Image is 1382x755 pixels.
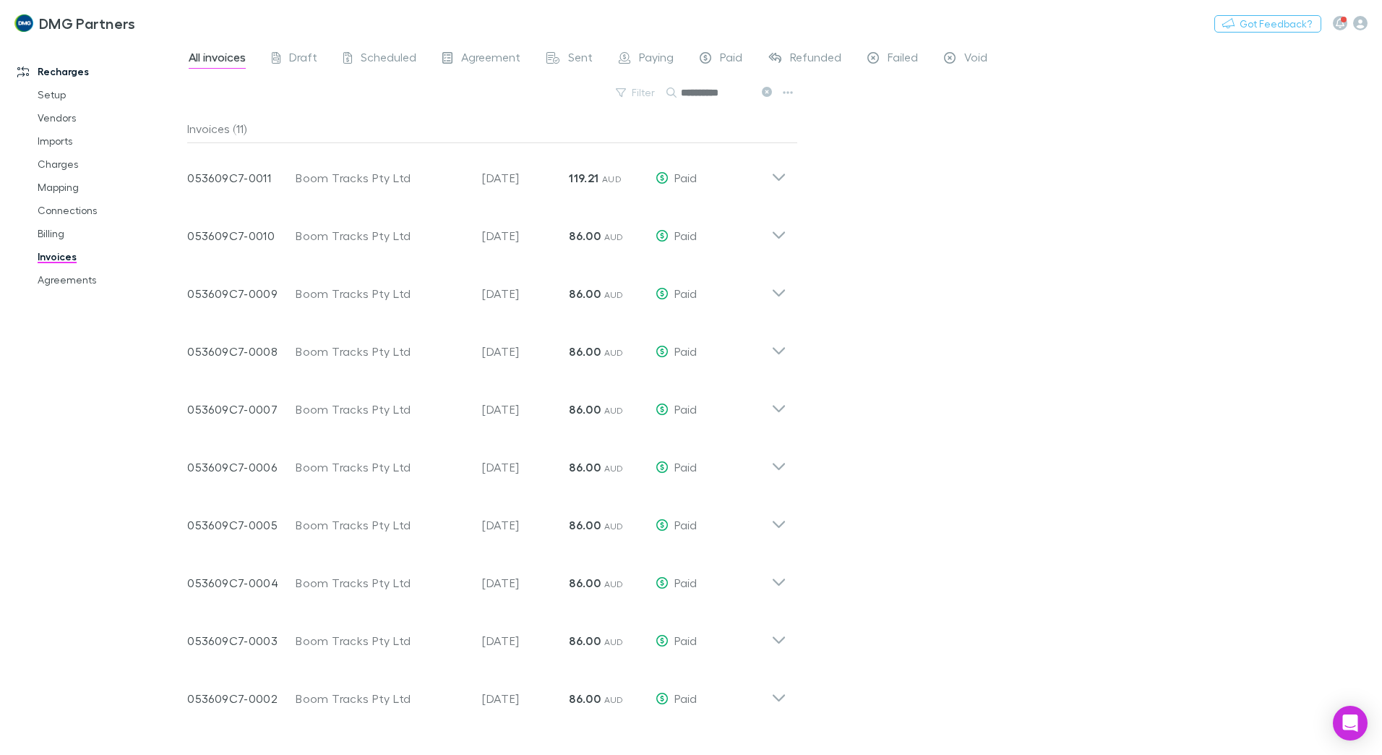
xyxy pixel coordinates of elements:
div: Boom Tracks Pty Ltd [296,285,468,302]
div: 053609C7-0005Boom Tracks Pty Ltd[DATE]86.00 AUDPaid [176,490,798,548]
a: Recharges [3,60,195,83]
img: DMG Partners's Logo [14,14,33,32]
div: 053609C7-0004Boom Tracks Pty Ltd[DATE]86.00 AUDPaid [176,548,798,606]
span: All invoices [189,50,246,69]
span: Paid [674,402,697,416]
span: AUD [604,636,624,647]
div: Boom Tracks Pty Ltd [296,169,468,187]
span: Failed [888,50,918,69]
p: [DATE] [482,169,569,187]
span: AUD [604,405,624,416]
p: [DATE] [482,401,569,418]
span: Paid [674,344,697,358]
div: 053609C7-0009Boom Tracks Pty Ltd[DATE]86.00 AUDPaid [176,259,798,317]
strong: 86.00 [569,634,601,648]
p: 053609C7-0010 [187,227,296,244]
span: AUD [604,694,624,705]
div: 053609C7-0008Boom Tracks Pty Ltd[DATE]86.00 AUDPaid [176,317,798,375]
div: Boom Tracks Pty Ltd [296,690,468,707]
p: [DATE] [482,458,569,476]
p: 053609C7-0007 [187,401,296,418]
span: AUD [604,347,624,358]
a: Setup [23,83,195,106]
p: [DATE] [482,343,569,360]
p: 053609C7-0008 [187,343,296,360]
p: 053609C7-0011 [187,169,296,187]
div: Boom Tracks Pty Ltd [296,516,468,534]
div: Boom Tracks Pty Ltd [296,574,468,592]
div: Boom Tracks Pty Ltd [296,343,468,360]
span: Paid [674,286,697,300]
a: Charges [23,153,195,176]
a: Imports [23,129,195,153]
a: DMG Partners [6,6,144,40]
strong: 86.00 [569,286,601,301]
span: Paying [639,50,674,69]
a: Agreements [23,268,195,291]
strong: 86.00 [569,229,601,243]
a: Billing [23,222,195,245]
span: AUD [602,174,622,184]
a: Vendors [23,106,195,129]
strong: 86.00 [569,518,601,532]
strong: 86.00 [569,460,601,474]
div: Boom Tracks Pty Ltd [296,458,468,476]
p: [DATE] [482,632,569,649]
div: Boom Tracks Pty Ltd [296,401,468,418]
div: 053609C7-0006Boom Tracks Pty Ltd[DATE]86.00 AUDPaid [176,432,798,490]
strong: 119.21 [569,171,598,185]
strong: 86.00 [569,691,601,706]
div: 053609C7-0002Boom Tracks Pty Ltd[DATE]86.00 AUDPaid [176,664,798,722]
div: 053609C7-0010Boom Tracks Pty Ltd[DATE]86.00 AUDPaid [176,201,798,259]
span: Paid [674,460,697,474]
span: Scheduled [361,50,416,69]
span: Paid [674,634,697,647]
strong: 86.00 [569,402,601,417]
span: AUD [604,521,624,532]
span: Draft [289,50,317,69]
span: Paid [674,518,697,532]
div: 053609C7-0007Boom Tracks Pty Ltd[DATE]86.00 AUDPaid [176,375,798,432]
p: [DATE] [482,285,569,302]
div: Boom Tracks Pty Ltd [296,227,468,244]
span: AUD [604,231,624,242]
strong: 86.00 [569,344,601,359]
a: Mapping [23,176,195,199]
p: [DATE] [482,227,569,244]
p: 053609C7-0004 [187,574,296,592]
span: Paid [674,171,697,184]
p: [DATE] [482,516,569,534]
span: Void [964,50,987,69]
a: Connections [23,199,195,222]
span: Refunded [790,50,841,69]
span: Paid [674,576,697,589]
div: 053609C7-0011Boom Tracks Pty Ltd[DATE]119.21 AUDPaid [176,143,798,201]
p: [DATE] [482,690,569,707]
span: Agreement [461,50,520,69]
h3: DMG Partners [39,14,136,32]
p: 053609C7-0003 [187,632,296,649]
span: Paid [720,50,742,69]
a: Invoices [23,245,195,268]
p: 053609C7-0009 [187,285,296,302]
button: Got Feedback? [1214,15,1321,33]
p: 053609C7-0002 [187,690,296,707]
span: Paid [674,691,697,705]
p: 053609C7-0006 [187,458,296,476]
div: 053609C7-0003Boom Tracks Pty Ltd[DATE]86.00 AUDPaid [176,606,798,664]
div: Open Intercom Messenger [1333,706,1368,741]
span: AUD [604,463,624,474]
div: Boom Tracks Pty Ltd [296,632,468,649]
span: Sent [568,50,593,69]
p: [DATE] [482,574,569,592]
span: AUD [604,579,624,589]
button: Filter [609,84,664,101]
p: 053609C7-0005 [187,516,296,534]
span: AUD [604,289,624,300]
strong: 86.00 [569,576,601,590]
span: Paid [674,229,697,242]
